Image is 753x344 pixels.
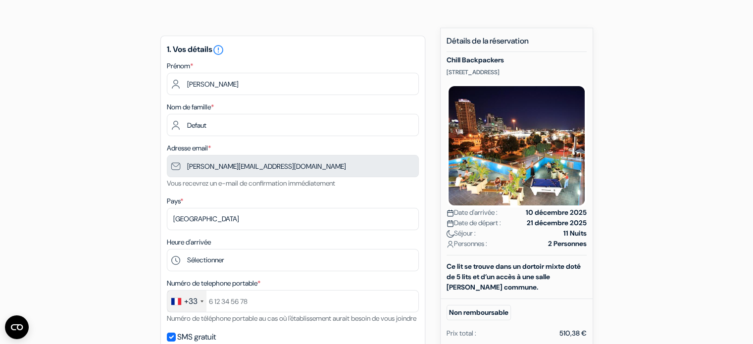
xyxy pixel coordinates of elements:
label: Nom de famille [167,102,214,112]
h5: Détails de la réservation [447,36,587,52]
label: Numéro de telephone portable [167,278,260,289]
img: calendar.svg [447,209,454,217]
span: Date de départ : [447,218,501,228]
label: Pays [167,196,183,206]
button: Ouvrir le widget CMP [5,315,29,339]
strong: 11 Nuits [563,228,587,239]
h5: Chill Backpackers [447,56,587,64]
small: Vous recevrez un e-mail de confirmation immédiatement [167,179,335,188]
strong: 10 décembre 2025 [526,207,587,218]
span: Personnes : [447,239,487,249]
label: Heure d'arrivée [167,237,211,247]
div: +33 [184,295,198,307]
img: calendar.svg [447,220,454,227]
h5: 1. Vos détails [167,44,419,56]
strong: 21 décembre 2025 [527,218,587,228]
input: Entrer adresse e-mail [167,155,419,177]
input: Entrez votre prénom [167,73,419,95]
input: 6 12 34 56 78 [167,290,419,312]
label: Prénom [167,61,193,71]
div: Prix total : [447,328,476,339]
strong: 2 Personnes [548,239,587,249]
label: Adresse email [167,143,211,153]
b: Ce lit se trouve dans un dortoir mixte doté de 5 lits et d’un accès à une salle [PERSON_NAME] com... [447,262,581,292]
i: error_outline [212,44,224,56]
input: Entrer le nom de famille [167,114,419,136]
div: 510,38 € [559,328,587,339]
span: Séjour : [447,228,476,239]
p: [STREET_ADDRESS] [447,68,587,76]
label: SMS gratuit [177,330,216,344]
span: Date d'arrivée : [447,207,498,218]
div: France: +33 [167,291,206,312]
small: Numéro de téléphone portable au cas où l'établissement aurait besoin de vous joindre [167,314,416,323]
img: user_icon.svg [447,241,454,248]
a: error_outline [212,44,224,54]
small: Non remboursable [447,305,511,320]
img: moon.svg [447,230,454,238]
